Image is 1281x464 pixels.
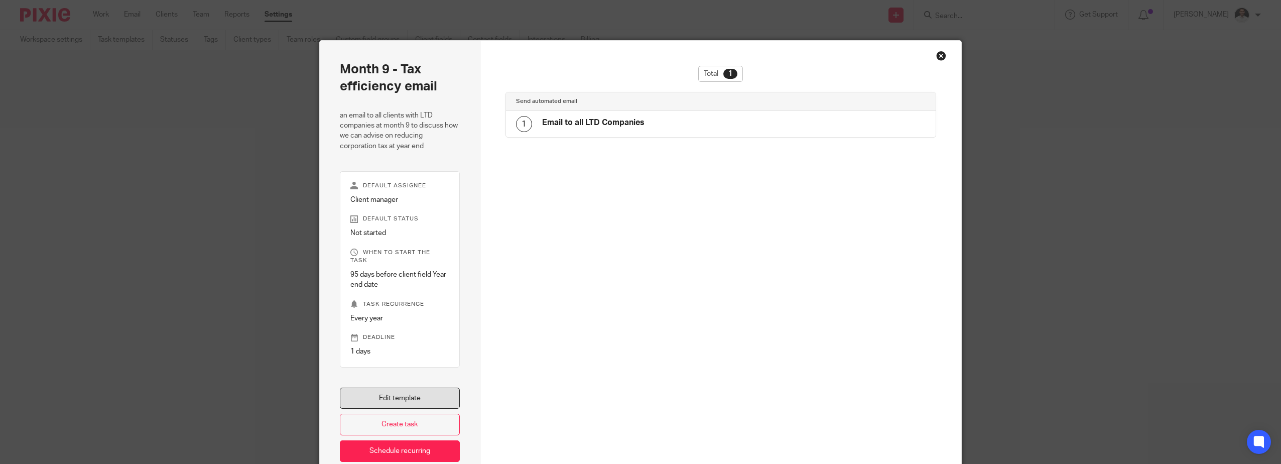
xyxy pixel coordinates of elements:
[350,270,449,290] p: 95 days before client field Year end date
[350,249,449,265] p: When to start the task
[340,414,460,435] a: Create task
[936,51,946,61] div: Close this dialog window
[350,313,449,323] p: Every year
[340,110,460,151] p: an email to all clients with LTD companies at month 9 to discuss how we can advise on reducing co...
[723,69,737,79] div: 1
[340,440,460,462] a: Schedule recurring
[516,97,721,105] h4: Send automated email
[542,118,645,128] h4: Email to all LTD Companies
[350,346,449,357] p: 1 days
[340,388,460,409] a: Edit template
[698,66,743,82] div: Total
[350,333,449,341] p: Deadline
[350,300,449,308] p: Task recurrence
[350,228,449,238] p: Not started
[516,116,532,132] div: 1
[350,182,449,190] p: Default assignee
[350,195,449,205] p: Client manager
[350,215,449,223] p: Default status
[340,61,460,95] h2: Month 9 - Tax efficiency email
